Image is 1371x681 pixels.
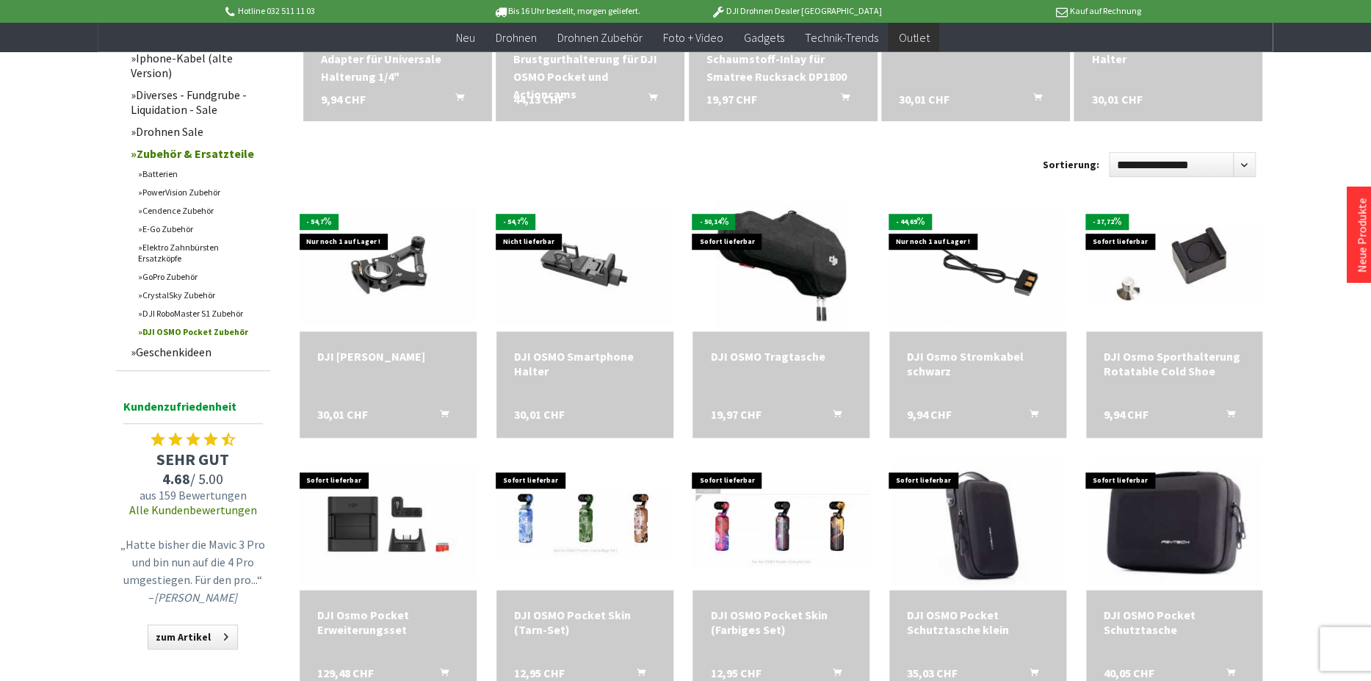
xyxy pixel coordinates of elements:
[513,32,667,103] a: PGYTECH Brustgurthalterung für DJI OSMO Pocket und Actioncams 44,13 CHF In den Warenkorb
[888,22,939,52] a: Outlet
[300,465,477,583] img: DJI Osmo Pocket Erweiterungsset
[899,90,949,108] span: 30,01 CHF
[123,397,263,424] span: Kundenzufriedenheit
[321,32,474,85] div: PGYTECH DJI Osmo Pocket Adapter für Universale Halterung 1/4"
[1089,458,1260,590] img: DJI OSMO Pocket Schutztasche
[907,407,952,422] span: 9,94 CHF
[653,22,733,52] a: Foto + Video
[692,479,869,568] img: DJI OSMO Pocket Skin (Farbiges Set)
[710,349,852,364] a: DJI OSMO Tragtasche 19,97 CHF In den Warenkorb
[907,349,1049,378] a: DJI Osmo Stromkabel schwarz 9,94 CHF In den Warenkorb
[223,2,452,20] p: Hotline 032 511 11 03
[131,286,270,304] a: CrystalSky Zubehör
[496,29,537,44] span: Drohnen
[162,469,190,488] span: 4.68
[1043,153,1099,176] label: Sortierung:
[456,29,475,44] span: Neu
[889,206,1066,325] img: DJI Osmo Stromkabel schwarz
[1104,608,1245,637] div: DJI OSMO Pocket Schutztasche
[321,32,474,85] a: PGYTECH DJI Osmo Pocket Adapter für Universale Halterung 1/4" 9,94 CHF In den Warenkorb
[907,666,958,680] span: 35,03 CHF
[514,349,656,378] div: DJI OSMO Smartphone Halter
[123,47,270,84] a: Iphone-Kabel (alte Version)
[1104,608,1245,637] a: DJI OSMO Pocket Schutztasche 40,05 CHF In den Warenkorb
[710,608,852,637] div: DJI OSMO Pocket Skin (Farbiges Set)
[123,143,270,165] a: Zubehör & Ersatzteile
[706,32,860,85] div: DJI Osmo Pocket Schaumstoff-Inlay für Smatree Rucksack DP1800
[706,32,860,85] a: DJI Osmo Pocket Schaumstoff-Inlay für Smatree Rucksack DP1800 19,97 CHF In den Warenkorb
[514,349,656,378] a: DJI OSMO Smartphone Halter 30,01 CHF
[131,304,270,323] a: DJI RoboMaster S1 Zubehör
[1104,407,1148,422] span: 9,94 CHF
[1354,198,1369,273] a: Neue Produkte
[123,341,270,363] a: Geschenkideen
[317,608,459,637] a: DJI Osmo Pocket Erweiterungsset 129,48 CHF In den Warenkorb
[148,624,238,649] a: zum Artikel
[1208,407,1243,426] button: In den Warenkorb
[892,458,1063,590] img: Kompakte Tragetasche für OSMO Pocket
[452,2,681,20] p: Bis 16 Uhr bestellt, morgen geliefert.
[446,22,485,52] a: Neu
[710,608,852,637] a: DJI OSMO Pocket Skin (Farbiges Set) 12,95 CHF In den Warenkorb
[438,90,473,109] button: In den Warenkorb
[116,488,270,502] span: aus 159 Bewertungen
[557,29,643,44] span: Drohnen Zubehör
[317,666,374,680] span: 129,48 CHF
[706,90,757,108] span: 19,97 CHF
[131,201,270,220] a: Cendence Zubehör
[804,29,878,44] span: Technik-Trends
[120,536,267,606] p: „Hatte bisher die Mavic 3 Pro und bin nun auf die 4 Pro umgestiegen. Für den pro...“ –
[1104,666,1154,680] span: 40,05 CHF
[907,608,1049,637] a: DJI OSMO Pocket Schutztasche klein 35,03 CHF In den Warenkorb
[710,666,761,680] span: 12,95 CHF
[123,120,270,143] a: Drohnen Sale
[123,84,270,120] a: Diverses - Fundgrube - Liquidation - Sale
[1016,90,1051,109] button: In den Warenkorb
[547,22,653,52] a: Drohnen Zubehör
[1104,349,1245,378] div: DJI Osmo Sporthalterung Rotatable Cold Shoe
[116,449,270,469] span: SEHR GUT
[131,165,270,183] a: Batterien
[131,220,270,238] a: E-Go Zubehör
[496,206,673,325] img: DJI OSMO Smartphone Halter
[116,469,270,488] span: / 5.00
[514,407,565,422] span: 30,01 CHF
[513,32,667,103] div: PGYTECH Brustgurthalterung für DJI OSMO Pocket und Actioncams
[911,2,1140,20] p: Kauf auf Rechnung
[1086,226,1263,306] img: DJI Osmo Sporthalterung Rotatable Cold Shoe
[907,608,1049,637] div: DJI OSMO Pocket Schutztasche klein
[317,349,459,364] a: DJI [PERSON_NAME] 30,01 CHF In den Warenkorb
[513,90,564,108] span: 44,13 CHF
[1104,349,1245,378] a: DJI Osmo Sporthalterung Rotatable Cold Shoe 9,94 CHF In den Warenkorb
[514,608,656,637] a: DJI OSMO Pocket Skin (Tarn-Set) 12,95 CHF In den Warenkorb
[630,90,665,109] button: In den Warenkorb
[131,238,270,267] a: Elektro Zahnbürsten Ersatzköpfe
[131,323,270,341] a: DJI OSMO Pocket Zubehör
[129,502,257,517] a: Alle Kundenbewertungen
[514,666,565,680] span: 12,95 CHF
[898,29,929,44] span: Outlet
[743,29,784,44] span: Gadgets
[131,183,270,201] a: PowerVision Zubehör
[1012,407,1047,426] button: In den Warenkorb
[300,206,477,325] img: DJI OSMO Fahrradhalter
[317,608,459,637] div: DJI Osmo Pocket Erweiterungsset
[154,590,237,605] em: [PERSON_NAME]
[681,2,911,20] p: DJI Drohnen Dealer [GEOGRAPHIC_DATA]
[321,90,366,108] span: 9,94 CHF
[496,489,673,558] img: DJI OSMO Pocket Skin (Tarn-Set)
[715,199,847,331] img: DJI OSMO Tragtasche
[733,22,794,52] a: Gadgets
[710,407,761,422] span: 19,97 CHF
[710,349,852,364] div: DJI OSMO Tragtasche
[422,407,457,426] button: In den Warenkorb
[663,29,723,44] span: Foto + Video
[907,349,1049,378] div: DJI Osmo Stromkabel schwarz
[823,90,858,109] button: In den Warenkorb
[317,407,368,422] span: 30,01 CHF
[794,22,888,52] a: Technik-Trends
[514,608,656,637] div: DJI OSMO Pocket Skin (Tarn-Set)
[131,267,270,286] a: GoPro Zubehör
[317,349,459,364] div: DJI [PERSON_NAME]
[815,407,850,426] button: In den Warenkorb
